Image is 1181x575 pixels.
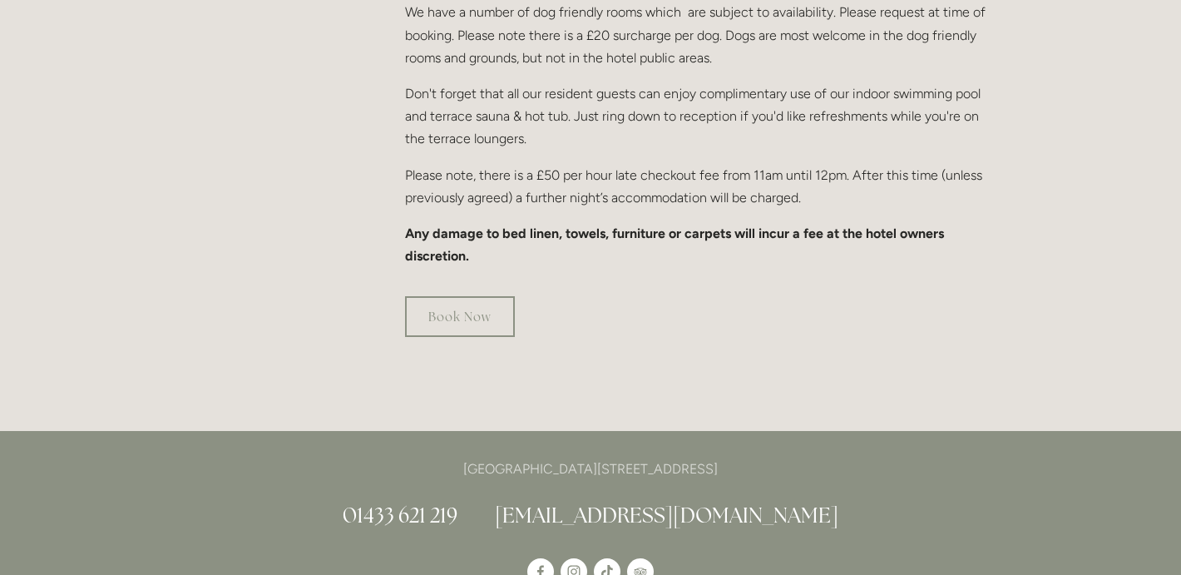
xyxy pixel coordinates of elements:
p: [GEOGRAPHIC_DATA][STREET_ADDRESS] [193,458,988,480]
strong: Any damage to bed linen, towels, furniture or carpets will incur a fee at the hotel owners discre... [405,226,947,264]
a: Book Now [405,296,515,337]
p: Please note, there is a £50 per hour late checkout fee from 11am until 12pm. After this time (unl... [405,164,988,209]
a: 01433 621 219 [343,502,457,528]
p: We have a number of dog friendly rooms which are subject to availability. Please request at time ... [405,1,988,69]
p: Don't forget that all our resident guests can enjoy complimentary use of our indoor swimming pool... [405,82,988,151]
a: [EMAIL_ADDRESS][DOMAIN_NAME] [495,502,838,528]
